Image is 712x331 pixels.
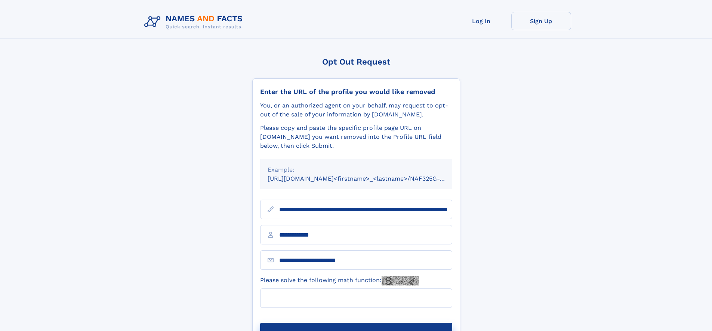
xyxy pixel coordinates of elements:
[260,276,419,285] label: Please solve the following math function:
[511,12,571,30] a: Sign Up
[260,88,452,96] div: Enter the URL of the profile you would like removed
[268,175,466,182] small: [URL][DOMAIN_NAME]<firstname>_<lastname>/NAF325G-xxxxxxxx
[268,165,445,174] div: Example:
[451,12,511,30] a: Log In
[141,12,249,32] img: Logo Names and Facts
[260,101,452,119] div: You, or an authorized agent on your behalf, may request to opt-out of the sale of your informatio...
[260,124,452,150] div: Please copy and paste the specific profile page URL on [DOMAIN_NAME] you want removed into the Pr...
[252,57,460,66] div: Opt Out Request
